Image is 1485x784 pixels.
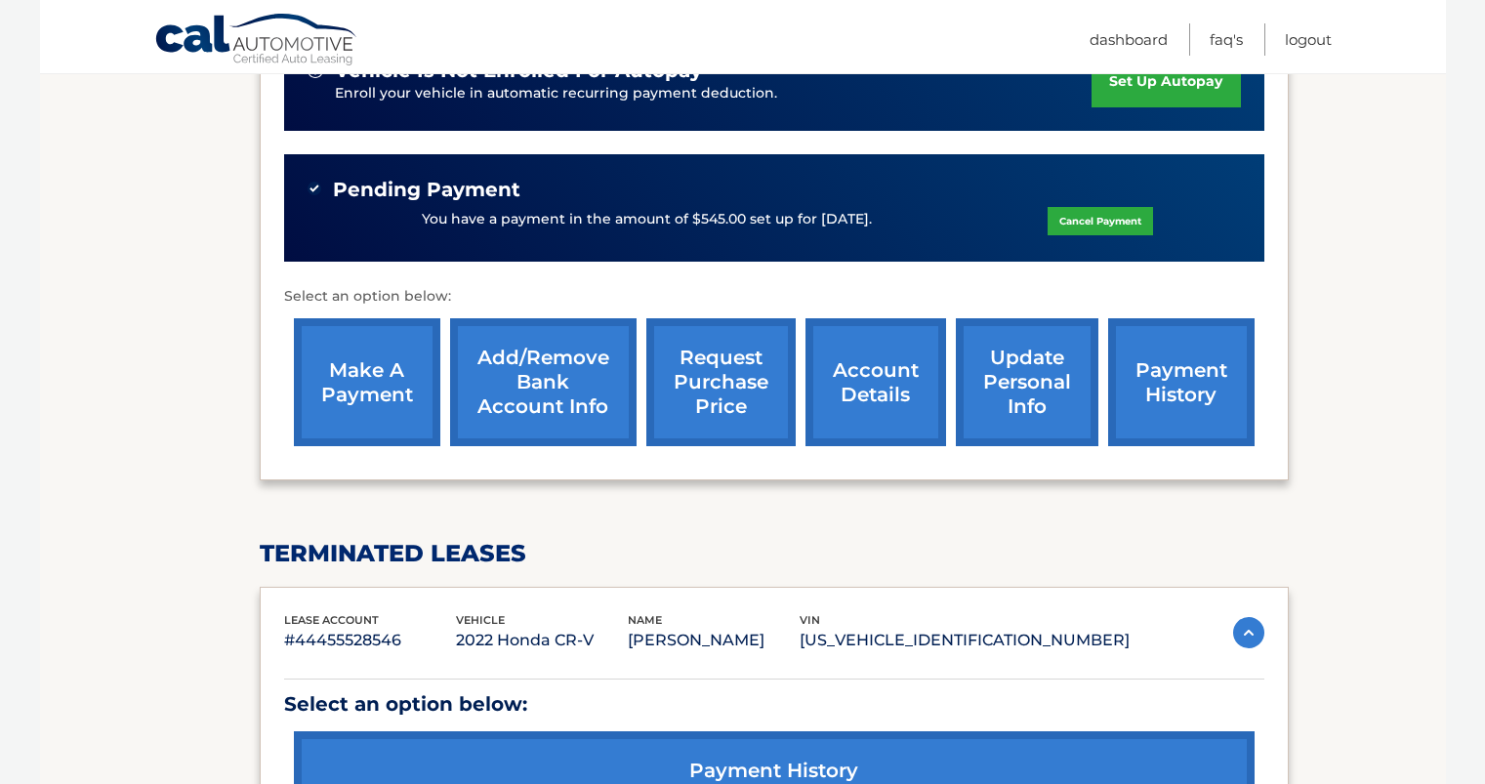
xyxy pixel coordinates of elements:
h2: terminated leases [260,539,1289,568]
a: update personal info [956,318,1098,446]
span: lease account [284,613,379,627]
a: set up autopay [1092,56,1240,107]
span: vehicle [456,613,505,627]
p: 2022 Honda CR-V [456,627,628,654]
a: Add/Remove bank account info [450,318,637,446]
img: check-green.svg [308,182,321,195]
a: FAQ's [1210,23,1243,56]
img: accordion-active.svg [1233,617,1264,648]
a: Logout [1285,23,1332,56]
a: Cancel Payment [1048,207,1153,235]
p: [US_VEHICLE_IDENTIFICATION_NUMBER] [800,627,1130,654]
a: Cal Automotive [154,13,359,69]
a: account details [805,318,946,446]
p: Select an option below: [284,285,1264,309]
p: [PERSON_NAME] [628,627,800,654]
p: #44455528546 [284,627,456,654]
p: Select an option below: [284,687,1264,722]
span: Pending Payment [333,178,520,202]
span: vin [800,613,820,627]
span: name [628,613,662,627]
a: Dashboard [1090,23,1168,56]
p: You have a payment in the amount of $545.00 set up for [DATE]. [422,209,872,230]
a: make a payment [294,318,440,446]
p: Enroll your vehicle in automatic recurring payment deduction. [335,83,1093,104]
a: payment history [1108,318,1255,446]
a: request purchase price [646,318,796,446]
